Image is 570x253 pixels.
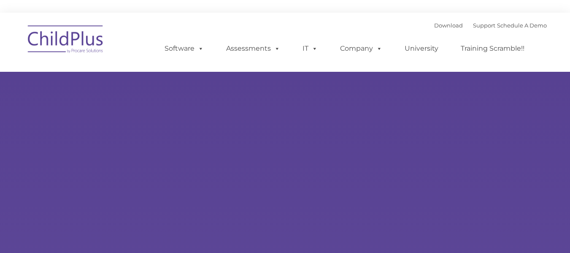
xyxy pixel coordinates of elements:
a: Assessments [218,40,289,57]
a: Schedule A Demo [497,22,547,29]
a: Support [473,22,495,29]
a: Download [434,22,463,29]
a: Training Scramble!! [452,40,533,57]
a: Software [156,40,212,57]
a: IT [294,40,326,57]
a: University [396,40,447,57]
font: | [434,22,547,29]
a: Company [332,40,391,57]
img: ChildPlus by Procare Solutions [24,19,108,62]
